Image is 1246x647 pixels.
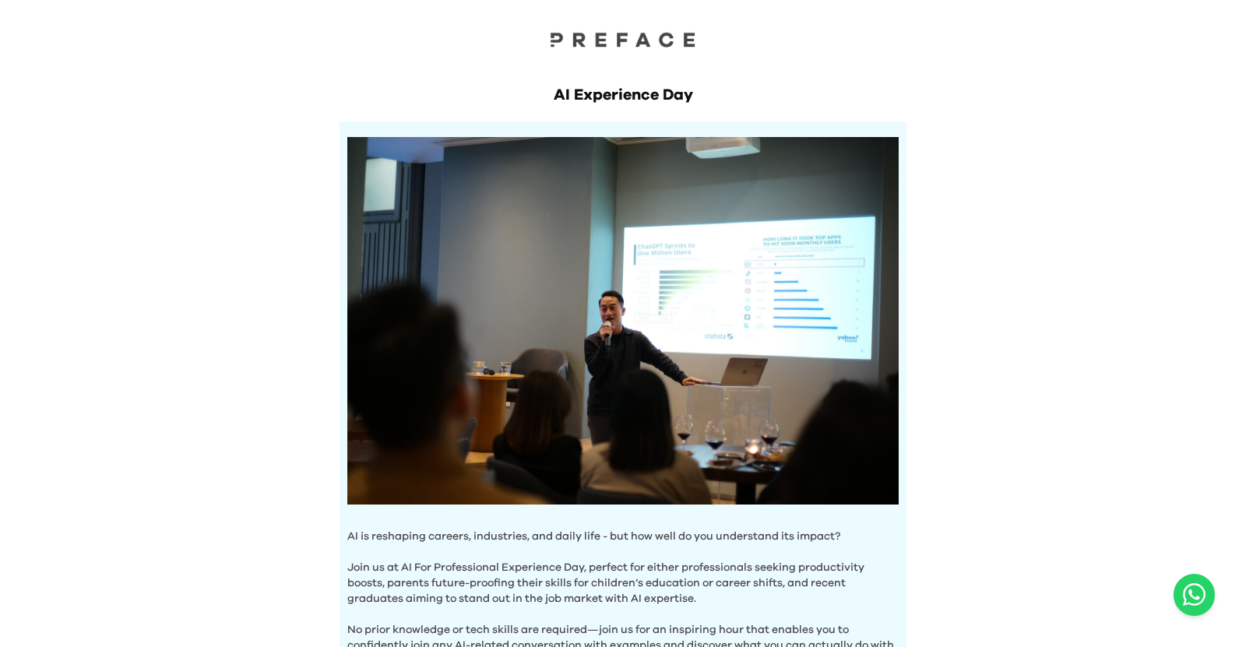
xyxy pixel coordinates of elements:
[1174,574,1215,616] a: Chat with us on WhatsApp
[545,31,701,47] img: Preface Logo
[347,137,899,505] img: Hero Image
[347,544,899,607] p: Join us at AI For Professional Experience Day, perfect for either professionals seeking productiv...
[545,31,701,53] a: Preface Logo
[1174,574,1215,616] button: Open WhatsApp chat
[347,529,899,544] p: AI is reshaping careers, industries, and daily life - but how well do you understand its impact?
[340,84,906,106] h1: AI Experience Day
